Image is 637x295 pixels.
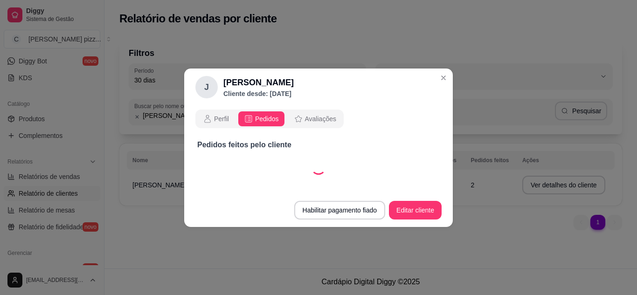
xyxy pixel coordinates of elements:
[389,201,442,220] button: Editar cliente
[195,76,218,98] div: J
[195,110,442,128] div: opções
[255,114,279,123] span: Pedidos
[436,70,451,85] button: Close
[305,114,336,123] span: Avaliações
[311,160,326,175] div: Loading
[214,114,229,123] span: Perfil
[197,139,440,151] p: Pedidos feitos pelo cliente
[223,76,294,89] h2: [PERSON_NAME]
[195,110,344,128] div: opções
[294,201,386,220] button: Habilitar pagamento fiado
[223,89,294,98] p: Cliente desde: [DATE]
